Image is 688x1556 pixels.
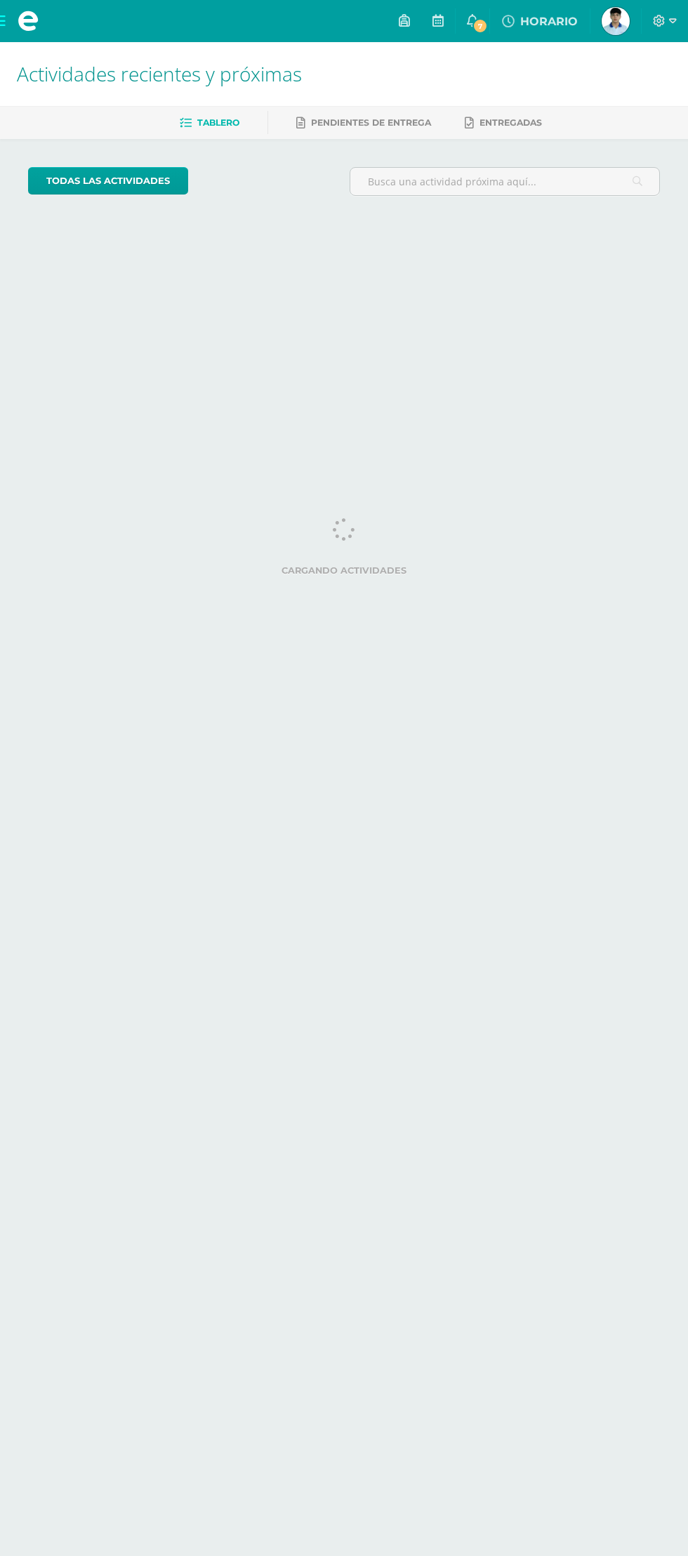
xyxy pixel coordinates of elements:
span: Pendientes de entrega [311,117,431,128]
span: HORARIO [520,15,578,28]
a: Entregadas [465,112,542,134]
span: Actividades recientes y próximas [17,60,302,87]
span: Entregadas [479,117,542,128]
img: f016dac623c652bfe775126647038834.png [602,7,630,35]
input: Busca una actividad próxima aquí... [350,168,659,195]
label: Cargando actividades [28,565,660,576]
a: Tablero [180,112,239,134]
span: Tablero [197,117,239,128]
a: Pendientes de entrega [296,112,431,134]
a: todas las Actividades [28,167,188,194]
span: 7 [472,18,488,34]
